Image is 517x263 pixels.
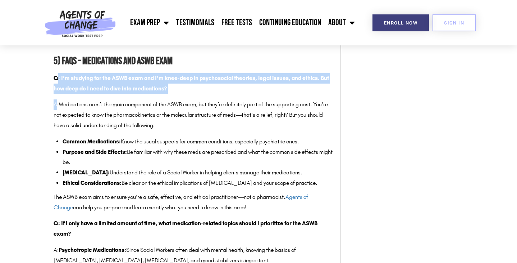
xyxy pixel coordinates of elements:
[63,148,127,155] strong: Purpose and Side Effects:
[63,169,110,176] strong: [MEDICAL_DATA]:
[54,53,333,70] h2: 5) FAQs – Medications and ASWB Exam
[54,220,317,237] strong: Q: If I only have a limited amount of time, what medication-related topics should I prioritize fo...
[63,137,333,147] li: Know the usual suspects for common conditions, especially psychiatric ones.
[63,138,121,145] strong: Common Medications:
[54,246,59,253] span: A:
[444,21,464,25] span: SIGN IN
[384,21,417,25] span: Enroll Now
[54,75,329,92] strong: Q: I’m studying for the ASWB exam and I’m knee-deep in psychosocial theories, legal issues, and e...
[63,179,122,186] strong: Ethical Considerations:
[63,147,333,168] li: Be familiar with why these meds are prescribed and what the common side effects might be.
[119,14,358,32] nav: Menu
[433,14,476,31] a: SIGN IN
[325,14,358,32] a: About
[59,246,126,253] strong: Psychotropic Medications:
[256,14,325,32] a: Continuing Education
[54,99,333,130] p: Medications aren’t the main component of the ASWB exam, but they’re definitely part of the suppor...
[54,193,308,211] a: Agents of Change
[63,178,333,188] li: Be clear on the ethical implications of [MEDICAL_DATA] and your scope of practice.
[127,14,173,32] a: Exam Prep
[54,101,59,108] span: A:
[218,14,256,32] a: Free Tests
[372,14,429,31] a: Enroll Now
[63,168,333,178] li: Understand the role of a Social Worker in helping clients manage their medications.
[54,192,333,213] p: The ASWB exam aims to ensure you’re a safe, effective, and ethical practitioner—not a pharmacist....
[173,14,218,32] a: Testimonials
